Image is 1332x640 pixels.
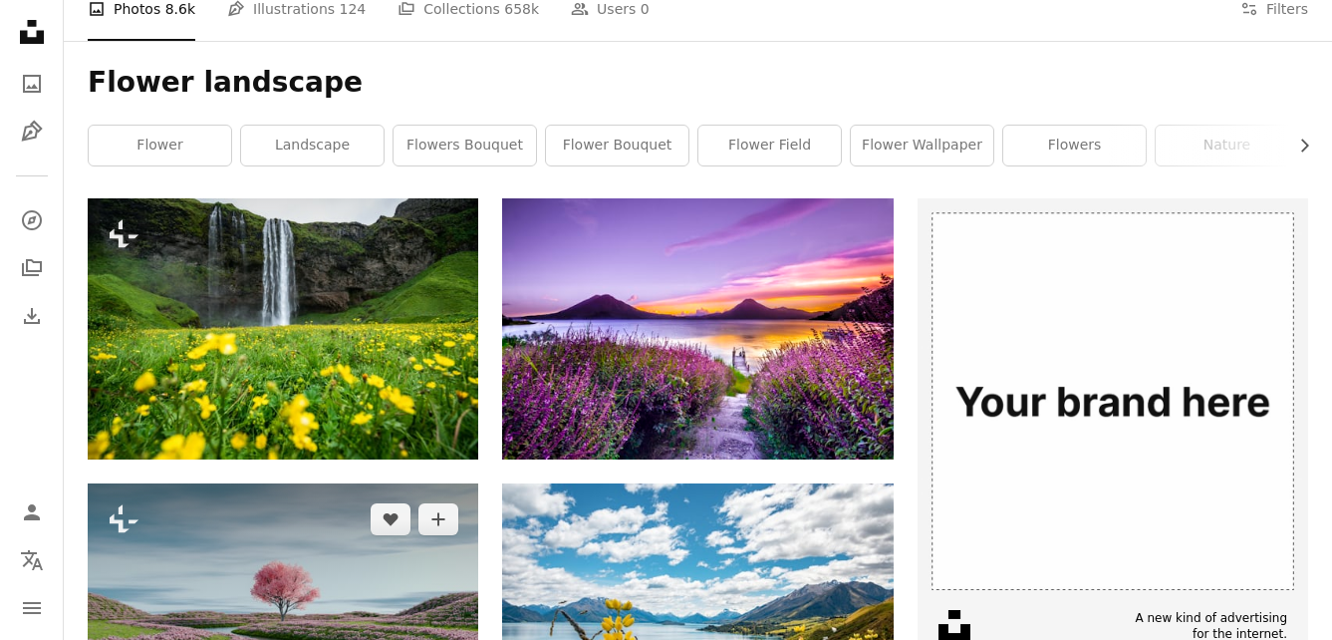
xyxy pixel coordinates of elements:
[546,126,688,165] a: flower bouquet
[418,503,458,535] button: Add to Collection
[12,12,52,56] a: Home — Unsplash
[12,112,52,152] a: Illustrations
[394,126,536,165] a: flowers bouquet
[88,198,478,460] img: Magical Seljalandsfoss Waterfall in Iceland. It is located near ring road of South Iceland. Majes...
[12,540,52,580] button: Language
[502,604,893,622] a: yellow flower field near body of water under blue sky during daytime
[12,588,52,628] button: Menu
[241,126,384,165] a: landscape
[12,492,52,532] a: Log in / Sign up
[918,198,1308,589] img: file-1635990775102-c9800842e1cdimage
[12,248,52,288] a: Collections
[88,320,478,338] a: Magical Seljalandsfoss Waterfall in Iceland. It is located near ring road of South Iceland. Majes...
[1003,126,1146,165] a: flowers
[1156,126,1298,165] a: nature
[88,605,478,623] a: a river running through a lush green field next to a tree
[502,319,893,337] a: brown wooden dock between lavender flower field near body of water during golden hour
[12,296,52,336] a: Download History
[502,198,893,459] img: brown wooden dock between lavender flower field near body of water during golden hour
[371,503,410,535] button: Like
[851,126,993,165] a: flower wallpaper
[12,200,52,240] a: Explore
[12,64,52,104] a: Photos
[89,126,231,165] a: flower
[698,126,841,165] a: flower field
[88,65,1308,101] h1: Flower landscape
[1286,126,1308,165] button: scroll list to the right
